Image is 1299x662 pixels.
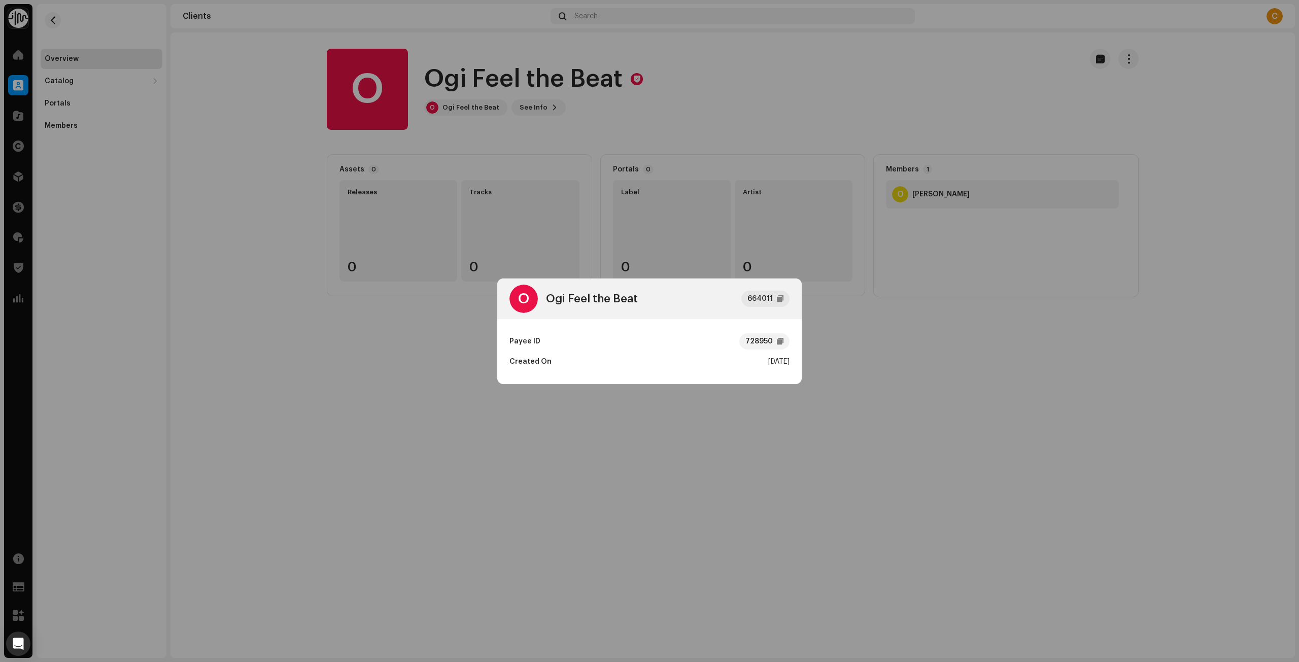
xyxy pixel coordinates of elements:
[6,632,30,656] div: Open Intercom Messenger
[747,293,773,305] div: 664011
[509,331,540,352] div: Payee ID
[546,293,638,305] div: Ogi Feel the Beat
[745,331,773,352] div: 728950
[768,352,790,372] div: [DATE]
[509,352,552,372] div: Created On
[509,285,538,313] div: O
